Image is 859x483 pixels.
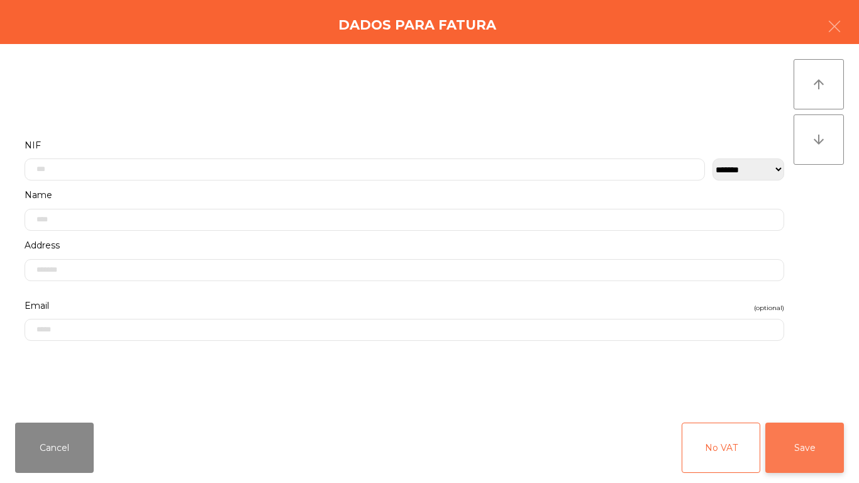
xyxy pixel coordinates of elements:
[754,302,784,314] span: (optional)
[794,59,844,109] button: arrow_upward
[682,423,760,473] button: No VAT
[15,423,94,473] button: Cancel
[25,187,52,204] span: Name
[765,423,844,473] button: Save
[25,137,41,154] span: NIF
[811,77,826,92] i: arrow_upward
[794,114,844,165] button: arrow_downward
[338,16,496,35] h4: Dados para Fatura
[25,237,60,254] span: Address
[25,297,49,314] span: Email
[811,132,826,147] i: arrow_downward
